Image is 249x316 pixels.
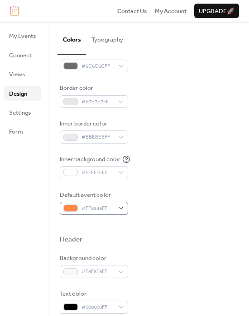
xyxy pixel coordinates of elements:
[60,48,126,57] div: Text color
[194,4,239,18] button: Upgrade🚀
[4,105,41,120] a: Settings
[117,7,147,16] span: Contact Us
[9,70,25,79] span: Views
[4,124,41,139] a: Form
[60,235,83,244] div: Header
[60,119,126,128] div: Inner border color
[81,204,114,213] span: #FF8946FF
[81,303,114,312] span: #000000FF
[9,51,32,60] span: Connect
[60,155,120,164] div: Inner background color
[4,48,41,62] a: Connect
[60,289,126,298] div: Text color
[9,108,31,117] span: Settings
[9,32,36,41] span: My Events
[4,67,41,81] a: Views
[9,127,23,136] span: Form
[10,6,19,16] img: logo
[81,62,114,71] span: #6C6C6CFF
[9,89,27,98] span: Design
[60,191,126,200] div: Default event color
[155,6,187,15] a: My Account
[81,267,114,276] span: #F8F8F8FF
[60,254,126,263] div: Background color
[117,6,147,15] a: Contact Us
[81,98,114,107] span: #E7E7E7FF
[86,22,129,53] button: Typography
[81,133,114,142] span: #EBEBEBFF
[57,22,86,54] button: Colors
[60,84,126,93] div: Border color
[4,86,41,101] a: Design
[155,7,187,16] span: My Account
[4,28,41,43] a: My Events
[199,7,235,16] span: Upgrade 🚀
[81,168,114,177] span: #FFFFFFFF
